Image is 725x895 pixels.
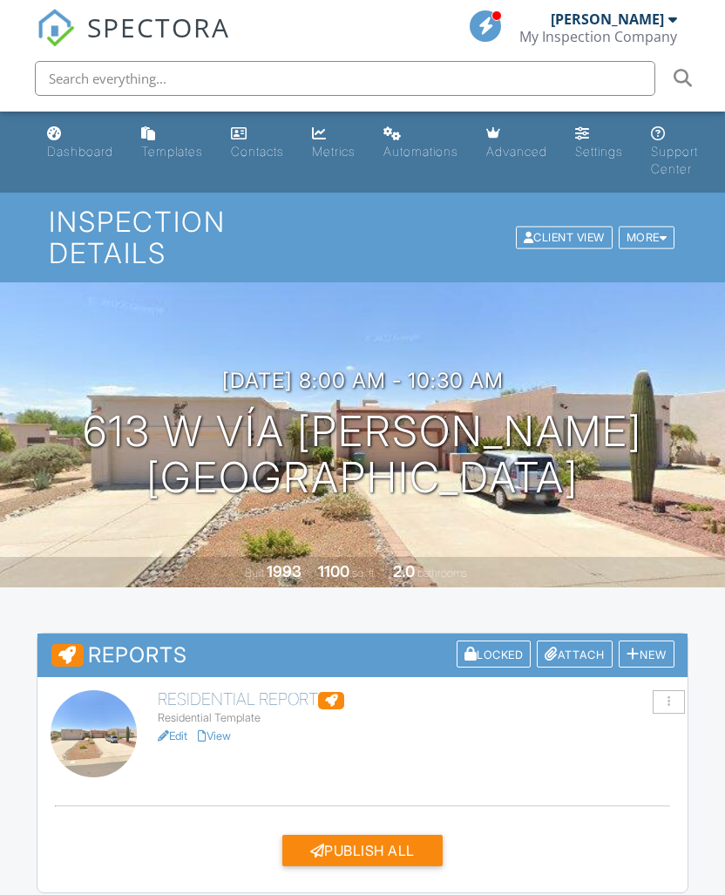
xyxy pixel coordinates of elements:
a: Residential Report Residential Template [158,690,674,725]
a: Edit [158,729,187,742]
span: SPECTORA [87,9,230,45]
div: 1100 [318,562,349,580]
a: Automations (Basic) [376,119,465,168]
a: Contacts [224,119,291,168]
span: bathrooms [417,566,467,580]
a: Settings [568,119,630,168]
div: Metrics [312,144,356,159]
a: Templates [134,119,210,168]
a: View [198,729,231,742]
h1: 613 W Vía [PERSON_NAME] [GEOGRAPHIC_DATA] [83,409,642,501]
h6: Residential Report [158,690,674,709]
a: Client View [514,230,617,243]
span: Built [245,566,264,580]
input: Search everything... [35,61,655,96]
div: More [619,226,675,249]
div: New [619,641,674,668]
h1: Inspection Details [49,207,676,268]
div: 1993 [267,562,302,580]
div: Advanced [486,144,547,159]
h3: Reports [37,634,688,677]
div: Support Center [651,144,698,176]
div: Publish All [282,835,443,866]
div: Contacts [231,144,284,159]
a: Support Center [644,119,705,186]
a: Dashboard [40,119,120,168]
div: Settings [575,144,623,159]
img: The Best Home Inspection Software - Spectora [37,9,75,47]
a: SPECTORA [37,24,230,60]
div: 2.0 [393,562,415,580]
div: Automations [383,144,458,159]
span: sq. ft. [352,566,376,580]
div: Attach [537,641,613,668]
div: Client View [516,226,613,249]
a: Advanced [479,119,554,168]
div: Locked [457,641,532,668]
div: [PERSON_NAME] [551,10,664,28]
div: Templates [141,144,203,159]
div: My Inspection Company [519,28,677,45]
a: Metrics [305,119,362,168]
h3: [DATE] 8:00 am - 10:30 am [222,369,504,392]
div: Dashboard [47,144,113,159]
div: Residential Template [158,711,674,725]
